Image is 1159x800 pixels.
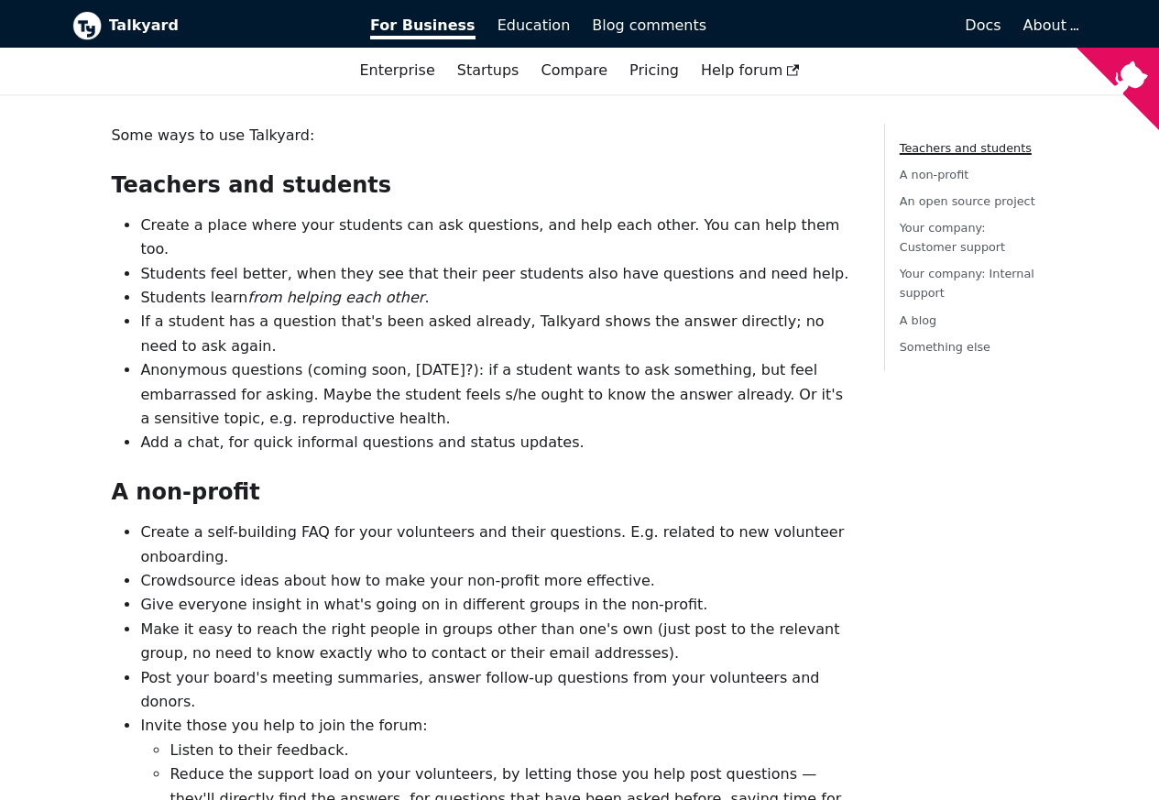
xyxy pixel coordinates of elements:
[690,55,811,86] a: Help forum
[140,310,854,358] li: If a student has a question that's been asked already, Talkyard shows the answer directly; no nee...
[900,313,936,327] a: A blog
[140,666,854,715] li: Post your board's meeting summaries, answer follow-up questions from your volunteers and donors.
[140,521,854,569] li: Create a self-building FAQ for your volunteers and their questions. E.g. related to new volunteer...
[140,618,854,666] li: Make it easy to reach the right people in groups other than one's own (just post to the relevant ...
[900,168,969,181] a: A non-profit
[111,478,854,506] h2: A non-profit
[900,340,990,354] a: Something else
[140,262,854,286] li: Students feel better, when they see that their peer students also have questions and need help.
[900,141,1032,155] a: Teachers and students
[487,10,582,41] a: Education
[140,286,854,310] li: Students learn .
[701,61,800,79] span: Help forum
[581,10,717,41] a: Blog comments
[900,194,1035,208] a: An open source project
[592,16,706,34] span: Blog comments
[717,10,1012,41] a: Docs
[497,16,571,34] span: Education
[72,11,345,40] a: Talkyard logoTalkyard
[140,593,854,617] li: Give everyone insight in what's going on in different groups in the non-profit.
[140,431,854,455] li: Add a chat, for quick informal questions and status updates.
[965,16,1000,34] span: Docs
[359,10,487,41] a: For Business
[618,55,690,86] a: Pricing
[541,61,607,79] a: Compare
[900,267,1034,300] a: Your company: Internal support
[111,171,854,199] h2: Teachers and students
[140,214,854,262] li: Create a place where your students can ask questions, and help each other. You can help them too.
[72,11,102,40] img: Talkyard logo
[111,124,854,148] p: Some ways to use Talkyard:
[900,221,1005,254] a: Your company: Customer support
[140,569,854,593] li: Crowdsource ideas about how to make your non-profit more effective.
[446,55,530,86] a: Startups
[169,739,854,762] li: Listen to their feedback.
[247,289,424,306] em: from helping each other
[348,55,445,86] a: Enterprise
[109,14,345,38] b: Talkyard
[1023,16,1077,34] a: About
[370,16,476,39] span: For Business
[140,358,854,431] li: Anonymous questions (coming soon, [DATE]?): if a student wants to ask something, but feel embarra...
